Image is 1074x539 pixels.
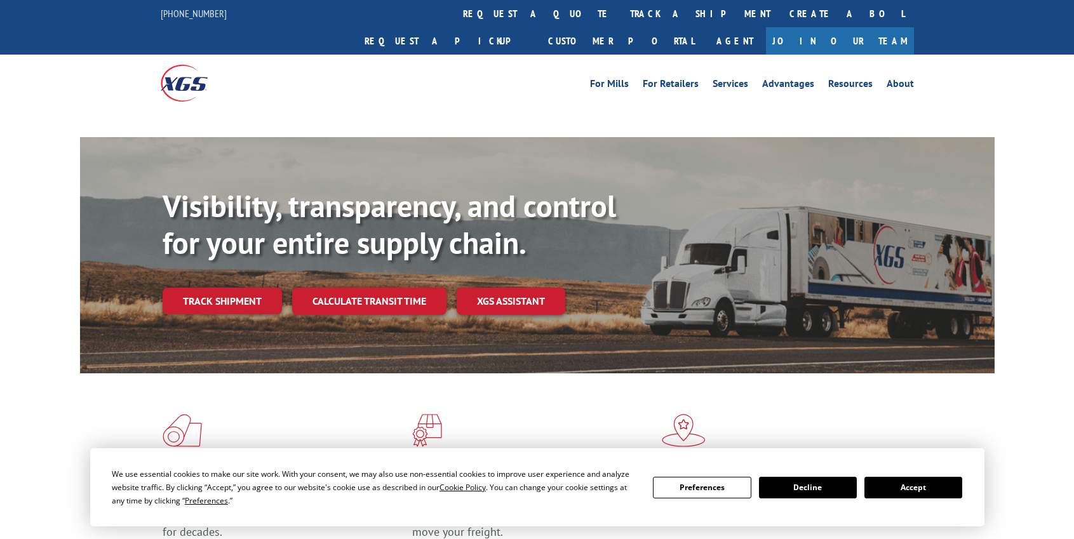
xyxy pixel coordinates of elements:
span: Preferences [185,495,228,506]
a: [PHONE_NUMBER] [161,7,227,20]
a: About [887,79,914,93]
a: Advantages [762,79,814,93]
a: Customer Portal [539,27,704,55]
img: xgs-icon-total-supply-chain-intelligence-red [163,414,202,447]
a: For Retailers [643,79,699,93]
a: Track shipment [163,288,282,314]
a: For Mills [590,79,629,93]
img: xgs-icon-flagship-distribution-model-red [662,414,706,447]
a: Calculate transit time [292,288,446,315]
a: Resources [828,79,873,93]
button: Accept [864,477,962,498]
b: Visibility, transparency, and control for your entire supply chain. [163,186,616,262]
span: Cookie Policy [440,482,486,493]
a: XGS ASSISTANT [457,288,565,315]
a: Request a pickup [355,27,539,55]
div: Cookie Consent Prompt [90,448,984,526]
button: Preferences [653,477,751,498]
button: Decline [759,477,857,498]
a: Agent [704,27,766,55]
a: Join Our Team [766,27,914,55]
div: We use essential cookies to make our site work. With your consent, we may also use non-essential ... [112,467,638,507]
a: Services [713,79,748,93]
img: xgs-icon-focused-on-flooring-red [412,414,442,447]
